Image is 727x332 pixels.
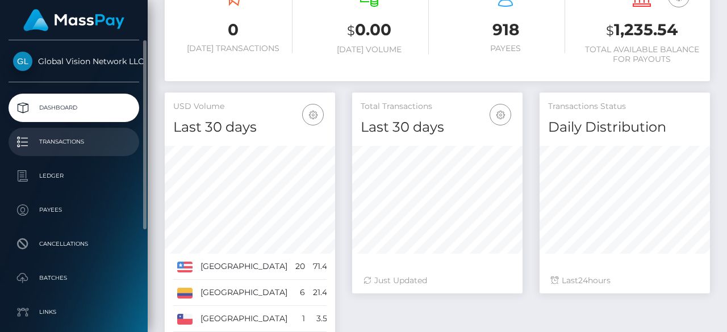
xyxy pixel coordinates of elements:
[309,254,342,280] td: 71.43%
[9,56,139,66] span: Global Vision Network LLC
[9,264,139,292] a: Batches
[9,128,139,156] a: Transactions
[13,99,135,116] p: Dashboard
[291,306,309,332] td: 1
[310,19,429,42] h3: 0.00
[9,196,139,224] a: Payees
[446,44,565,53] h6: Payees
[9,230,139,258] a: Cancellations
[197,280,291,306] td: [GEOGRAPHIC_DATA]
[13,52,32,71] img: Global Vision Network LLC
[173,117,327,137] h4: Last 30 days
[13,167,135,184] p: Ledger
[177,288,193,298] img: CO.png
[310,45,429,54] h6: [DATE] Volume
[309,280,342,306] td: 21.43%
[548,117,701,137] h4: Daily Distribution
[291,280,309,306] td: 6
[309,306,342,332] td: 3.57%
[551,275,699,287] div: Last hours
[582,19,701,42] h3: 1,235.54
[197,306,291,332] td: [GEOGRAPHIC_DATA]
[578,275,588,285] span: 24
[13,236,135,253] p: Cancellations
[13,201,135,218] p: Payees
[9,162,139,190] a: Ledger
[361,101,514,112] h5: Total Transactions
[9,298,139,326] a: Links
[291,254,309,280] td: 20
[363,275,511,287] div: Just Updated
[173,101,327,112] h5: USD Volume
[13,270,135,287] p: Batches
[606,23,614,39] small: $
[13,304,135,321] p: Links
[13,133,135,150] p: Transactions
[173,19,293,41] h3: 0
[347,23,355,39] small: $
[177,314,193,324] img: CL.png
[582,45,701,64] h6: Total Available Balance for Payouts
[361,117,514,137] h4: Last 30 days
[446,19,565,41] h3: 918
[9,94,139,122] a: Dashboard
[197,254,291,280] td: [GEOGRAPHIC_DATA]
[173,44,293,53] h6: [DATE] Transactions
[23,9,124,31] img: MassPay Logo
[177,262,193,272] img: US.png
[548,101,701,112] h5: Transactions Status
